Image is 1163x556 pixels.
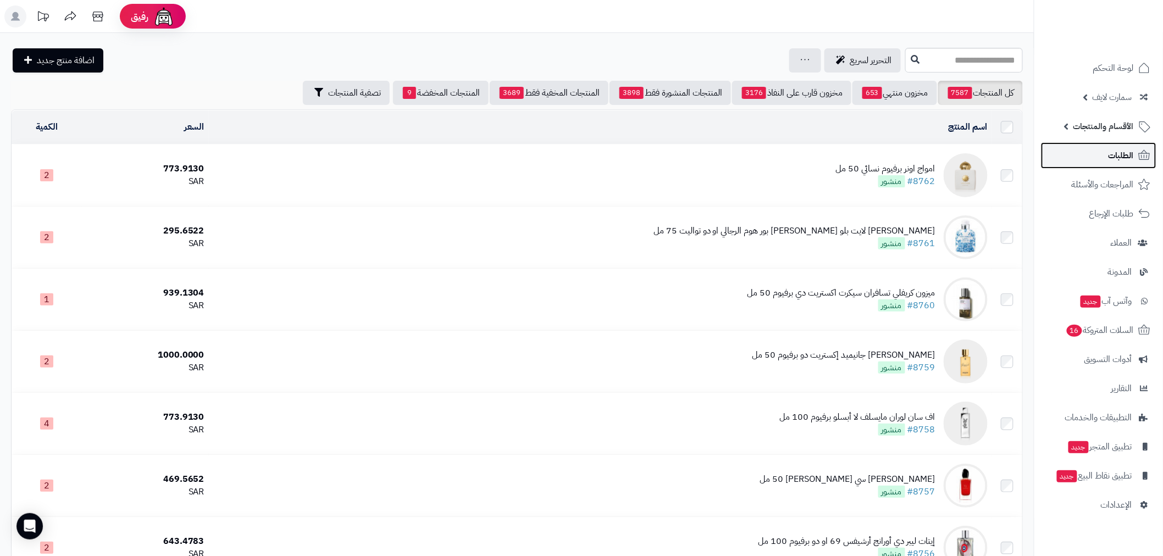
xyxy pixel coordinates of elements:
[131,10,148,23] span: رفيق
[1065,410,1132,425] span: التطبيقات والخدمات
[878,299,905,312] span: منشور
[878,486,905,498] span: منشور
[907,175,935,188] a: #8762
[403,87,416,99] span: 9
[949,120,988,134] a: اسم المنتج
[153,5,175,27] img: ai-face.png
[86,424,204,436] div: SAR
[1041,55,1156,81] a: لوحة التحكم
[1081,296,1101,308] span: جديد
[40,169,53,181] span: 2
[938,81,1023,105] a: كل المنتجات7587
[878,237,905,249] span: منشور
[654,225,935,237] div: [PERSON_NAME] لايت بلو [PERSON_NAME] بور هوم الرجالي او دو تواليت 75 مل
[86,349,204,362] div: 1000.0000
[1041,259,1156,285] a: المدونة
[944,402,988,446] img: اف سان لوران مايسلف لا أبسلو برفيوم 100 مل
[907,423,935,436] a: #8758
[29,5,57,30] a: تحديثات المنصة
[1041,346,1156,372] a: أدوات التسويق
[907,485,935,498] a: #8757
[13,48,103,73] a: اضافة منتج جديد
[1093,90,1132,105] span: سمارت لايف
[852,81,937,105] a: مخزون منتهي653
[760,473,935,486] div: [PERSON_NAME] سي [PERSON_NAME] 50 مل
[500,87,524,99] span: 3689
[1089,206,1134,221] span: طلبات الإرجاع
[37,54,95,67] span: اضافة منتج جديد
[40,355,53,368] span: 2
[907,299,935,312] a: #8760
[490,81,608,105] a: المنتجات المخفية فقط3689
[40,293,53,305] span: 1
[1068,441,1089,453] span: جديد
[850,54,892,67] span: التحرير لسريع
[1057,470,1077,482] span: جديد
[747,287,935,299] div: ميزون كريفلي تسافران سيكرت اكستريت دي برفيوم 50 مل
[36,120,58,134] a: الكمية
[1073,119,1134,134] span: الأقسام والمنتجات
[1041,201,1156,227] a: طلبات الإرجاع
[40,231,53,243] span: 2
[610,81,731,105] a: المنتجات المنشورة فقط3898
[732,81,851,105] a: مخزون قارب على النفاذ3176
[780,411,935,424] div: اف سان لوران مايسلف لا أبسلو برفيوم 100 مل
[944,340,988,383] img: مارك أنطوان باروا جانيميد إكستريت دو برفيوم 50 مل
[824,48,901,73] a: التحرير لسريع
[1041,288,1156,314] a: وآتس آبجديد
[1041,317,1156,343] a: السلات المتروكة16
[944,215,988,259] img: دولتشي غابانا لايت بلو سمر فايبس بور هوم الرجالي او دو تواليت 75 مل
[1041,142,1156,169] a: الطلبات
[836,163,935,175] div: امواج اونر برفيوم نسائي 50 مل
[40,480,53,492] span: 2
[1111,235,1132,251] span: العملاء
[328,86,381,99] span: تصفية المنتجات
[86,287,204,299] div: 939.1304
[1067,439,1132,454] span: تطبيق المتجر
[1041,230,1156,256] a: العملاء
[1041,492,1156,518] a: الإعدادات
[878,175,905,187] span: منشور
[907,237,935,250] a: #8761
[948,87,972,99] span: 7587
[40,418,53,430] span: 4
[1088,30,1153,53] img: logo-2.png
[752,349,935,362] div: [PERSON_NAME] جانيميد إكستريت دو برفيوم 50 مل
[86,163,204,175] div: 773.9130
[1041,404,1156,431] a: التطبيقات والخدمات
[742,87,766,99] span: 3176
[86,299,204,312] div: SAR
[1072,177,1134,192] span: المراجعات والأسئلة
[1041,171,1156,198] a: المراجعات والأسئلة
[1109,148,1134,163] span: الطلبات
[86,225,204,237] div: 295.6522
[1079,293,1132,309] span: وآتس آب
[86,175,204,188] div: SAR
[393,81,489,105] a: المنتجات المخفضة9
[1041,463,1156,489] a: تطبيق نقاط البيعجديد
[1111,381,1132,396] span: التقارير
[1056,468,1132,483] span: تطبيق نقاط البيع
[862,87,882,99] span: 653
[1108,264,1132,280] span: المدونة
[86,473,204,486] div: 469.5652
[944,153,988,197] img: امواج اونر برفيوم نسائي 50 مل
[1093,60,1134,76] span: لوحة التحكم
[86,535,204,548] div: 643.4783
[86,237,204,250] div: SAR
[907,361,935,374] a: #8759
[1067,325,1082,337] span: 16
[944,277,988,321] img: ميزون كريفلي تسافران سيكرت اكستريت دي برفيوم 50 مل
[944,464,988,508] img: جورجيو أرماني سي باسيوني 50 مل
[1084,352,1132,367] span: أدوات التسويق
[878,424,905,436] span: منشور
[619,87,644,99] span: 3898
[1041,433,1156,460] a: تطبيق المتجرجديد
[40,542,53,554] span: 2
[184,120,204,134] a: السعر
[303,81,390,105] button: تصفية المنتجات
[1066,323,1134,338] span: السلات المتروكة
[1041,375,1156,402] a: التقارير
[86,362,204,374] div: SAR
[16,513,43,540] div: Open Intercom Messenger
